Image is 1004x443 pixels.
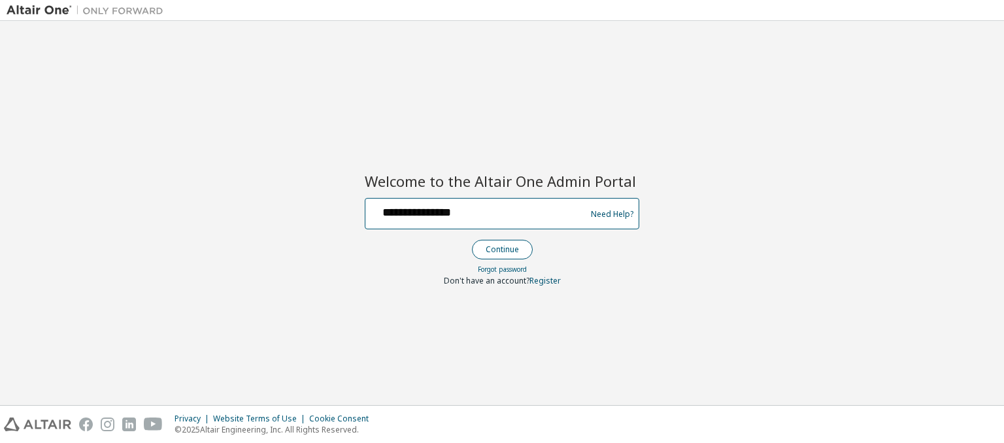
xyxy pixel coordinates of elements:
p: © 2025 Altair Engineering, Inc. All Rights Reserved. [175,424,376,435]
img: linkedin.svg [122,418,136,431]
img: instagram.svg [101,418,114,431]
span: Don't have an account? [444,275,529,286]
div: Cookie Consent [309,414,376,424]
div: Privacy [175,414,213,424]
a: Forgot password [478,265,527,274]
a: Register [529,275,561,286]
div: Website Terms of Use [213,414,309,424]
img: facebook.svg [79,418,93,431]
button: Continue [472,240,533,259]
img: altair_logo.svg [4,418,71,431]
img: Altair One [7,4,170,17]
img: youtube.svg [144,418,163,431]
h2: Welcome to the Altair One Admin Portal [365,172,639,190]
